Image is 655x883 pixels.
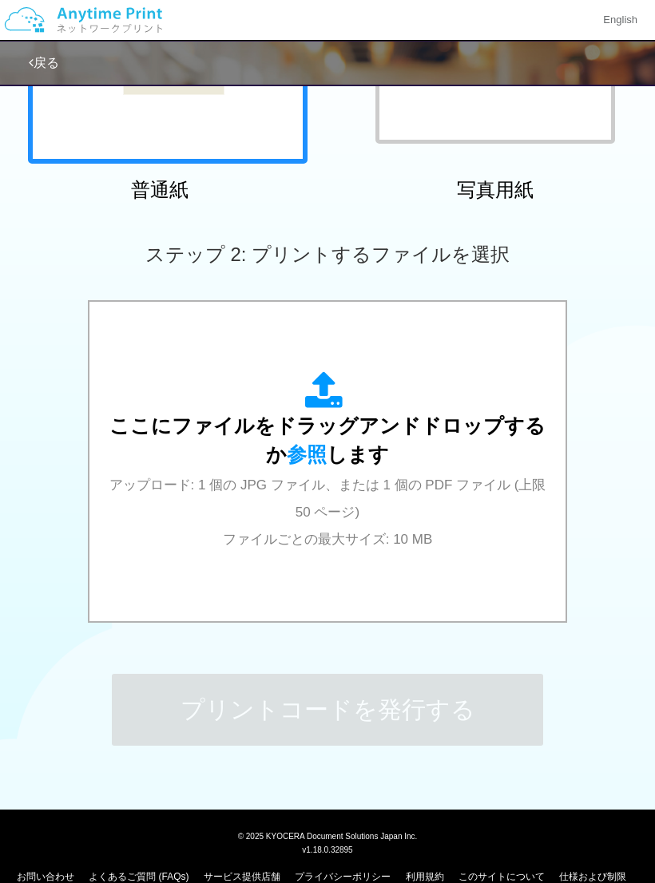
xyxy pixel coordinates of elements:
a: 戻る [29,56,59,69]
a: お問い合わせ [17,871,74,882]
a: サービス提供店舗 [204,871,280,882]
a: このサイトについて [458,871,545,882]
span: 参照 [287,443,327,465]
span: v1.18.0.32895 [302,845,352,854]
button: プリントコードを発行する [112,674,543,746]
span: ステップ 2: プリントするファイルを選択 [145,244,510,265]
span: アップロード: 1 個の JPG ファイル、または 1 個の PDF ファイル (上限 50 ページ) ファイルごとの最大サイズ: 10 MB [109,477,546,548]
h2: 普通紙 [20,180,300,200]
a: よくあるご質問 (FAQs) [89,871,189,882]
a: 利用規約 [406,871,444,882]
h2: 写真用紙 [355,180,635,200]
a: プライバシーポリシー [295,871,391,882]
span: ここにファイルをドラッグアンドドロップするか します [109,414,546,465]
span: © 2025 KYOCERA Document Solutions Japan Inc. [238,830,418,841]
a: 仕様および制限 [559,871,626,882]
